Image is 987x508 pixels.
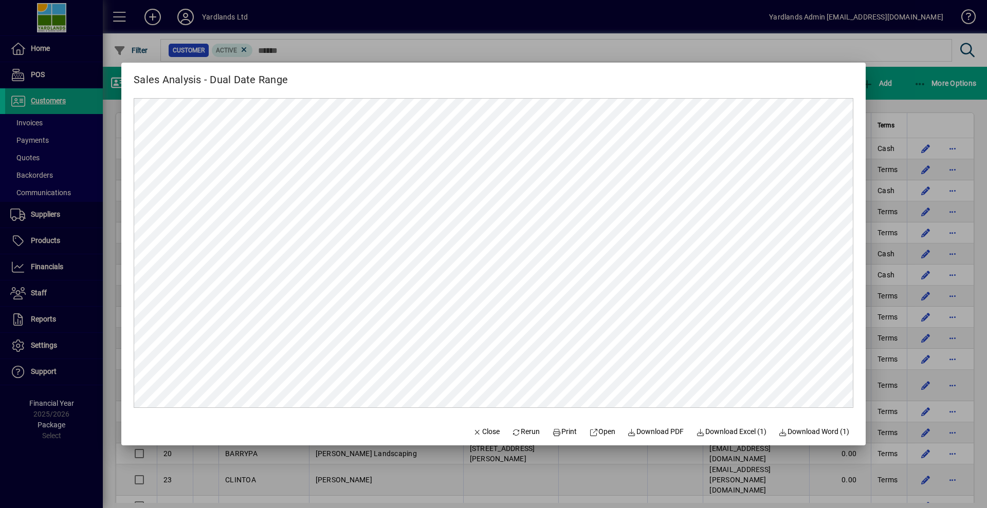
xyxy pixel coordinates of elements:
[692,423,771,441] button: Download Excel (1)
[469,423,504,441] button: Close
[589,426,615,437] span: Open
[775,423,854,441] button: Download Word (1)
[512,426,540,437] span: Rerun
[696,426,766,437] span: Download Excel (1)
[121,63,300,88] h2: Sales Analysis - Dual Date Range
[779,426,850,437] span: Download Word (1)
[628,426,684,437] span: Download PDF
[552,426,577,437] span: Print
[585,423,619,441] a: Open
[624,423,688,441] a: Download PDF
[548,423,581,441] button: Print
[473,426,500,437] span: Close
